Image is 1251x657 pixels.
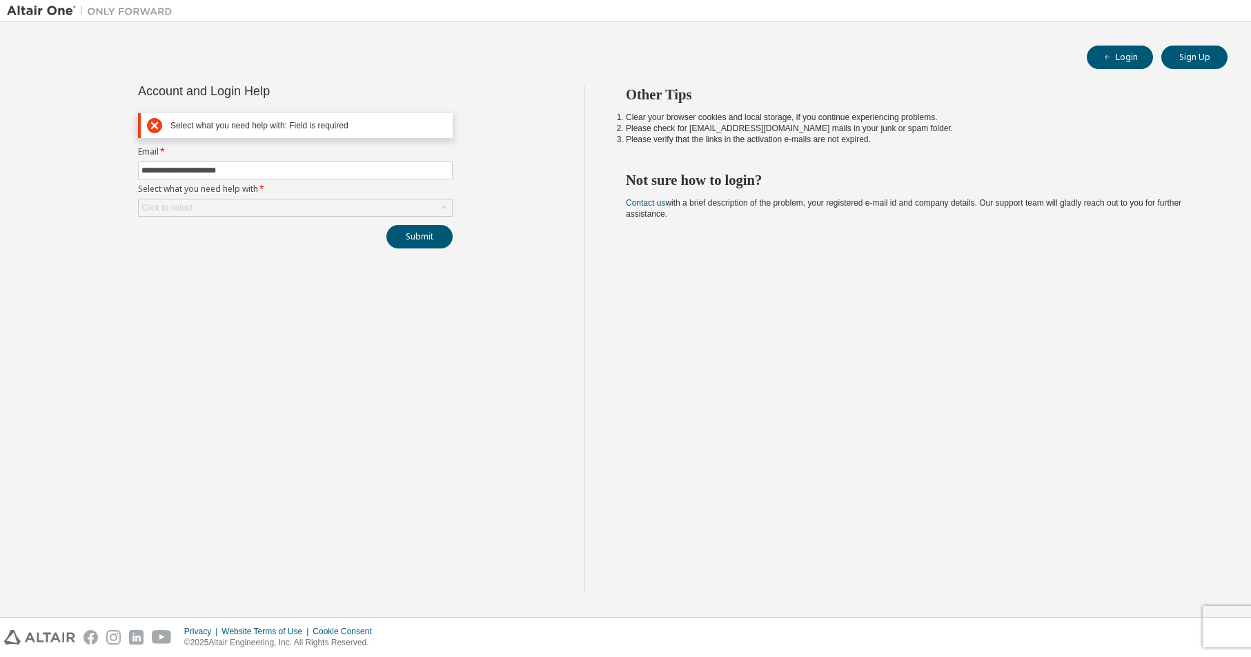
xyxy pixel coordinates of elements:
a: Contact us [626,198,665,208]
span: with a brief description of the problem, your registered e-mail id and company details. Our suppo... [626,198,1181,219]
img: Altair One [7,4,179,18]
li: Please check for [EMAIL_ADDRESS][DOMAIN_NAME] mails in your junk or spam folder. [626,123,1203,134]
img: linkedin.svg [129,630,144,645]
li: Clear your browser cookies and local storage, if you continue experiencing problems. [626,112,1203,123]
div: Account and Login Help [138,86,390,97]
div: Click to select [141,202,193,213]
li: Please verify that the links in the activation e-mails are not expired. [626,134,1203,145]
h2: Other Tips [626,86,1203,104]
div: Select what you need help with: Field is required [170,121,446,131]
button: Sign Up [1161,46,1228,69]
button: Submit [386,225,453,248]
img: altair_logo.svg [4,630,75,645]
label: Select what you need help with [138,184,453,195]
p: © 2025 Altair Engineering, Inc. All Rights Reserved. [184,637,380,649]
div: Cookie Consent [313,626,380,637]
img: instagram.svg [106,630,121,645]
img: facebook.svg [83,630,98,645]
h2: Not sure how to login? [626,171,1203,189]
img: youtube.svg [152,630,172,645]
div: Website Terms of Use [221,626,313,637]
div: Privacy [184,626,221,637]
label: Email [138,146,453,157]
div: Click to select [139,199,452,216]
button: Login [1087,46,1153,69]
